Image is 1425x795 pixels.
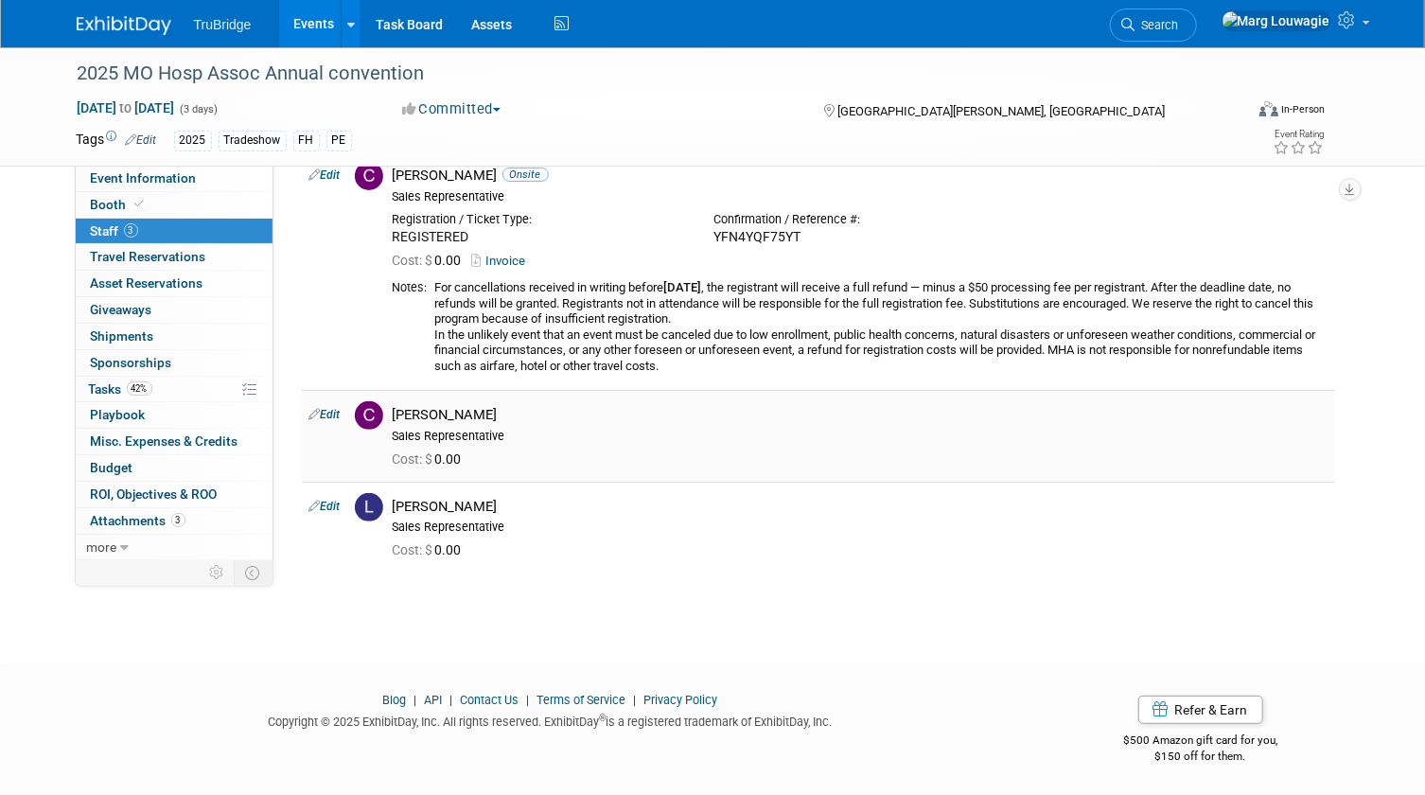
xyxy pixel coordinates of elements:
a: Booth [76,192,273,218]
div: REGISTERED [393,229,685,246]
div: In-Person [1281,102,1326,116]
span: Asset Reservations [91,275,203,291]
span: more [87,539,117,555]
a: more [76,535,273,560]
div: Copyright © 2025 ExhibitDay, Inc. All rights reserved. ExhibitDay is a registered trademark of Ex... [77,709,1024,731]
a: Blog [382,693,406,707]
a: Contact Us [460,693,519,707]
td: Toggle Event Tabs [234,560,273,585]
div: [PERSON_NAME] [393,406,1328,424]
span: ROI, Objectives & ROO [91,486,218,502]
i: Booth reservation complete [135,199,145,209]
span: (3 days) [179,103,219,115]
span: | [521,693,534,707]
b: [DATE] [664,280,702,294]
span: to [117,100,135,115]
span: Cost: $ [393,253,435,268]
span: Giveaways [91,302,152,317]
a: Refer & Earn [1138,696,1263,724]
img: C.jpg [355,401,383,430]
span: [DATE] [DATE] [77,99,176,116]
span: Onsite [502,168,549,182]
a: Sponsorships [76,350,273,376]
a: Edit [309,500,341,513]
td: Tags [77,130,157,151]
span: Misc. Expenses & Credits [91,433,238,449]
span: Booth [91,197,149,212]
span: | [409,693,421,707]
span: Playbook [91,407,146,422]
span: Tasks [89,381,152,397]
span: Search [1135,18,1179,32]
img: L.jpg [355,493,383,521]
img: Format-Inperson.png [1259,101,1278,116]
div: Event Rating [1274,130,1325,139]
td: Personalize Event Tab Strip [202,560,235,585]
a: Travel Reservations [76,244,273,270]
a: Edit [126,133,157,147]
span: Attachments [91,513,185,528]
div: $150 off for them. [1052,749,1349,765]
button: Committed [396,99,508,119]
a: Misc. Expenses & Credits [76,429,273,454]
span: Cost: $ [393,542,435,557]
img: C.jpg [355,162,383,190]
span: Cost: $ [393,451,435,467]
a: Giveaways [76,297,273,323]
a: Shipments [76,324,273,349]
span: [GEOGRAPHIC_DATA][PERSON_NAME], [GEOGRAPHIC_DATA] [837,104,1165,118]
div: [PERSON_NAME] [393,498,1328,516]
div: [PERSON_NAME] [393,167,1328,185]
a: Staff3 [76,219,273,244]
div: Confirmation / Reference #: [713,212,1006,227]
a: Edit [309,168,341,182]
a: Budget [76,455,273,481]
div: $500 Amazon gift card for you, [1052,720,1349,764]
span: 0.00 [393,253,469,268]
div: Registration / Ticket Type: [393,212,685,227]
a: API [424,693,442,707]
a: Privacy Policy [643,693,717,707]
a: Edit [309,408,341,421]
a: Asset Reservations [76,271,273,296]
span: Staff [91,223,138,238]
a: Invoice [472,254,534,268]
a: Attachments3 [76,508,273,534]
span: 0.00 [393,542,469,557]
span: 3 [171,513,185,527]
div: Tradeshow [219,131,287,150]
div: PE [326,131,352,150]
div: Sales Representative [393,429,1328,444]
div: Event Format [1141,98,1326,127]
span: Event Information [91,170,197,185]
span: Travel Reservations [91,249,206,264]
span: 42% [127,381,152,396]
span: | [445,693,457,707]
a: ROI, Objectives & ROO [76,482,273,507]
span: Sponsorships [91,355,172,370]
div: Sales Representative [393,520,1328,535]
span: TruBridge [194,17,252,32]
div: 2025 MO Hosp Assoc Annual convention [71,57,1220,91]
a: Event Information [76,166,273,191]
span: Shipments [91,328,154,344]
span: 0.00 [393,451,469,467]
div: Notes: [393,280,428,295]
img: Marg Louwagie [1222,10,1331,31]
div: Sales Representative [393,189,1328,204]
div: YFN4YQF75YT [713,229,1006,246]
div: 2025 [174,131,212,150]
img: ExhibitDay [77,16,171,35]
a: Tasks42% [76,377,273,402]
span: 3 [124,223,138,238]
sup: ® [599,713,606,723]
a: Terms of Service [537,693,625,707]
div: FH [293,131,320,150]
a: Playbook [76,402,273,428]
div: For cancellations received in writing before , the registrant will receive a full refund — minus ... [435,280,1328,374]
span: Budget [91,460,133,475]
a: Search [1110,9,1197,42]
span: | [628,693,641,707]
